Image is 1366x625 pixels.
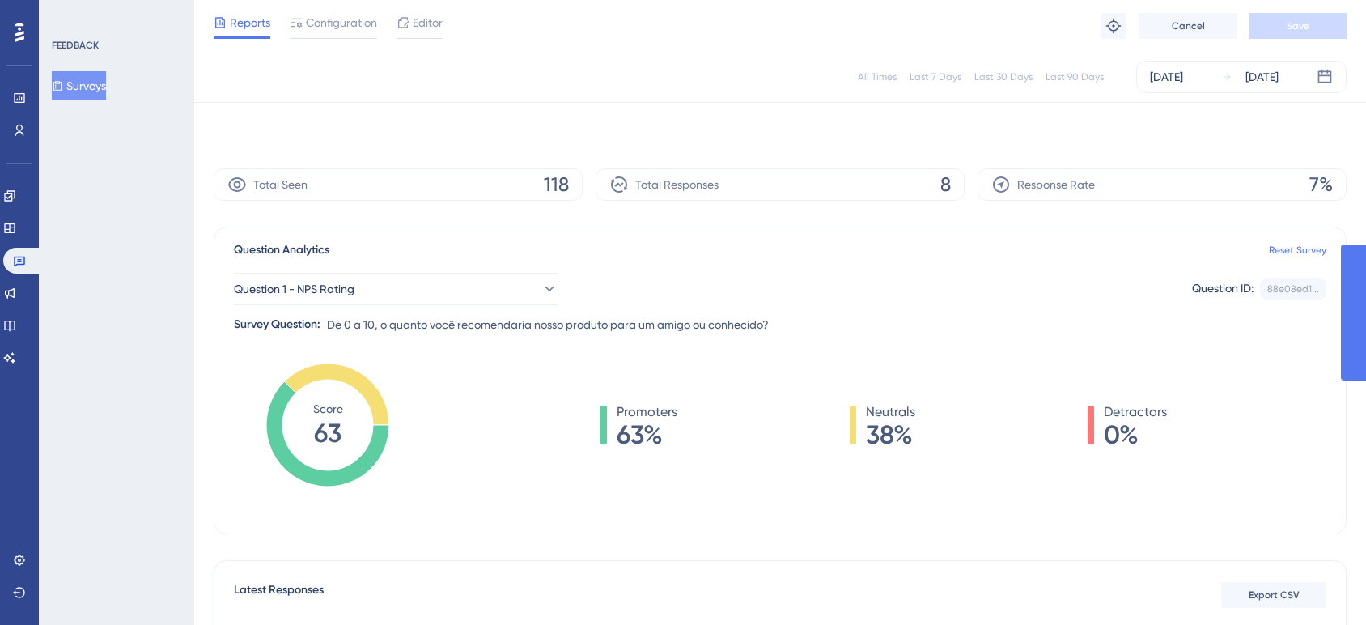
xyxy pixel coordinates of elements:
[1046,70,1104,83] div: Last 90 Days
[253,175,308,194] span: Total Seen
[1172,19,1205,32] span: Cancel
[313,402,343,415] tspan: Score
[1104,402,1167,422] span: Detractors
[314,418,341,449] tspan: 63
[234,273,558,305] button: Question 1 - NPS Rating
[1287,19,1309,32] span: Save
[1298,561,1347,610] iframe: UserGuiding AI Assistant Launcher
[544,172,569,198] span: 118
[327,315,769,334] span: De 0 a 10, o quanto você recomendaria nosso produto para um amigo ou conhecido?
[617,402,677,422] span: Promoters
[866,422,915,448] span: 38%
[52,71,106,100] button: Surveys
[617,422,677,448] span: 63%
[1192,278,1254,300] div: Question ID:
[234,240,329,260] span: Question Analytics
[1017,175,1095,194] span: Response Rate
[1139,13,1237,39] button: Cancel
[1309,172,1333,198] span: 7%
[306,13,377,32] span: Configuration
[635,175,719,194] span: Total Responses
[234,315,320,334] div: Survey Question:
[940,172,951,198] span: 8
[1221,582,1326,608] button: Export CSV
[858,70,897,83] div: All Times
[1269,244,1326,257] a: Reset Survey
[230,13,270,32] span: Reports
[1245,67,1279,87] div: [DATE]
[234,580,324,610] span: Latest Responses
[52,39,99,52] div: FEEDBACK
[1249,13,1347,39] button: Save
[974,70,1033,83] div: Last 30 Days
[413,13,443,32] span: Editor
[1267,283,1319,295] div: 88e08ed1...
[1150,67,1183,87] div: [DATE]
[866,402,915,422] span: Neutrals
[1249,589,1300,602] span: Export CSV
[910,70,961,83] div: Last 7 Days
[1104,422,1167,448] span: 0%
[234,279,354,299] span: Question 1 - NPS Rating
